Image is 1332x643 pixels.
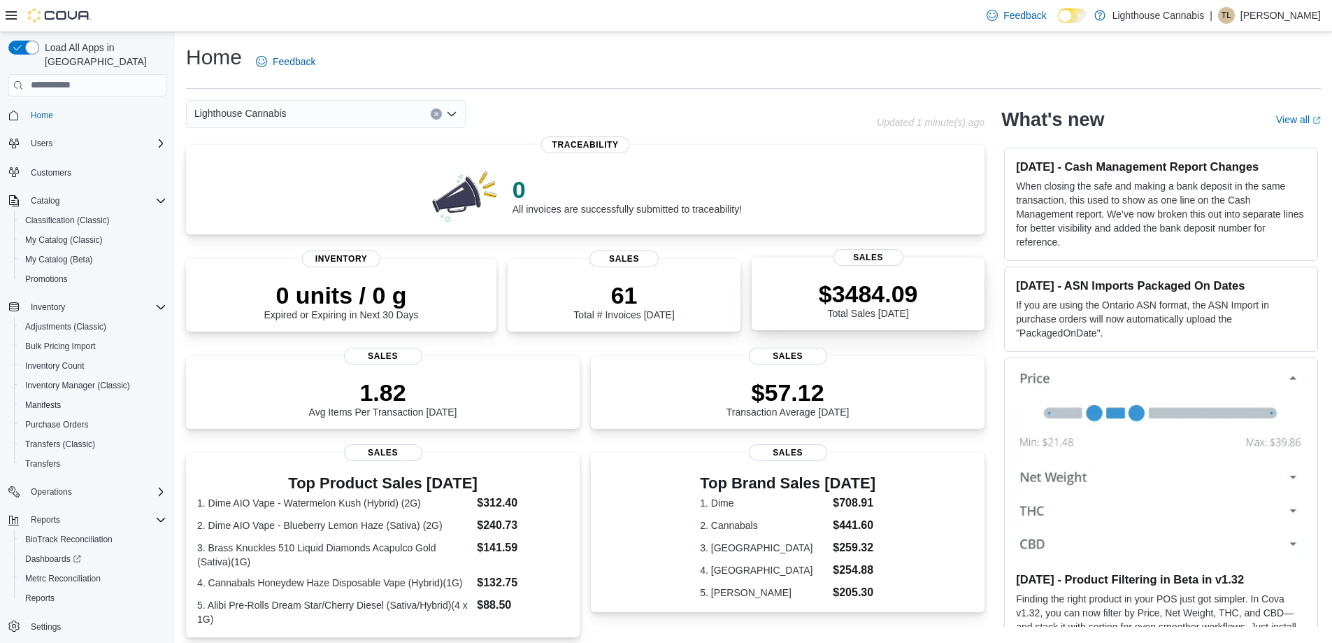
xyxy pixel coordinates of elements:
[14,356,172,376] button: Inventory Count
[14,230,172,250] button: My Catalog (Classic)
[302,250,380,267] span: Inventory
[25,107,59,124] a: Home
[197,541,471,569] dt: 3. Brass Knuckles 510 Liquid Diamonds Acapulco Gold (Sativa)(1G)
[833,495,875,511] dd: $708.91
[25,299,71,316] button: Inventory
[25,511,166,528] span: Reports
[14,211,172,230] button: Classification (Classic)
[477,597,568,614] dd: $88.50
[25,135,58,152] button: Users
[25,192,166,209] span: Catalog
[20,212,115,229] a: Classification (Classic)
[20,318,112,335] a: Adjustments (Classic)
[25,106,166,124] span: Home
[1240,7,1321,24] p: [PERSON_NAME]
[477,495,568,511] dd: $312.40
[309,379,457,407] p: 1.82
[25,274,68,285] span: Promotions
[25,163,166,181] span: Customers
[31,302,65,313] span: Inventory
[1276,114,1321,125] a: View allExternal link
[20,271,73,288] a: Promotions
[14,530,172,549] button: BioTrack Reconciliation
[20,318,166,335] span: Adjustments (Classic)
[197,576,471,590] dt: 4. Cannabals Honeydew Haze Disposable Vape (Hybrid)(1G)
[25,254,93,265] span: My Catalog (Beta)
[573,281,674,320] div: Total # Invoices [DATE]
[833,249,903,266] span: Sales
[264,281,419,320] div: Expired or Expiring in Next 30 Days
[1312,116,1321,125] svg: External link
[749,348,827,365] span: Sales
[1210,7,1212,24] p: |
[20,377,166,394] span: Inventory Manager (Classic)
[726,379,850,418] div: Transaction Average [DATE]
[1112,7,1205,24] p: Lighthouse Cannabis
[833,517,875,534] dd: $441.60
[446,108,457,120] button: Open list of options
[20,212,166,229] span: Classification (Classic)
[344,348,422,365] span: Sales
[25,135,166,152] span: Users
[3,297,172,317] button: Inventory
[25,215,110,226] span: Classification (Classic)
[20,531,166,548] span: BioTrack Reconciliation
[14,415,172,434] button: Purchase Orders
[477,574,568,591] dd: $132.75
[31,110,53,121] span: Home
[20,338,166,355] span: Bulk Pricing Import
[1016,298,1306,340] p: If you are using the Ontario ASN format, the ASN Import in purchase orders will now automatically...
[20,590,166,607] span: Reports
[1016,179,1306,249] p: When closing the safe and making a bank deposit in the same transaction, this used to show as one...
[429,167,501,223] img: 0
[1218,7,1235,24] div: Tim Li
[3,510,172,530] button: Reports
[20,397,66,414] a: Manifests
[20,455,66,472] a: Transfers
[1016,278,1306,292] h3: [DATE] - ASN Imports Packaged On Dates
[197,496,471,510] dt: 1. Dime AIO Vape - Watermelon Kush (Hybrid) (2G)
[513,176,742,215] div: All invoices are successfully submitted to traceability!
[20,551,87,567] a: Dashboards
[981,1,1052,29] a: Feedback
[513,176,742,204] p: 0
[14,269,172,289] button: Promotions
[25,593,55,604] span: Reports
[833,562,875,579] dd: $254.88
[194,105,287,122] span: Lighthouse Cannabis
[25,483,78,500] button: Operations
[273,55,315,69] span: Feedback
[20,397,166,414] span: Manifests
[700,586,827,600] dt: 5. [PERSON_NAME]
[25,164,77,181] a: Customers
[1058,23,1059,24] span: Dark Mode
[39,41,166,69] span: Load All Apps in [GEOGRAPHIC_DATA]
[3,162,172,182] button: Customers
[700,541,827,555] dt: 3. [GEOGRAPHIC_DATA]
[14,317,172,337] button: Adjustments (Classic)
[197,518,471,532] dt: 2. Dime AIO Vape - Blueberry Lemon Haze (Sativa) (2G)
[309,379,457,418] div: Avg Items Per Transaction [DATE]
[25,400,61,411] span: Manifests
[3,134,172,153] button: Users
[197,598,471,626] dt: 5. Alibi Pre-Rolls Dream Star/Cherry Diesel (Sativa/Hybrid)(4 x 1G)
[3,482,172,502] button: Operations
[14,569,172,588] button: Metrc Reconciliation
[14,337,172,356] button: Bulk Pricing Import
[25,573,101,584] span: Metrc Reconciliation
[25,511,66,528] button: Reports
[20,232,166,248] span: My Catalog (Classic)
[25,419,89,430] span: Purchase Orders
[1016,572,1306,586] h3: [DATE] - Product Filtering in Beta in v1.32
[700,518,827,532] dt: 2. Cannabals
[31,167,71,178] span: Customers
[25,299,166,316] span: Inventory
[20,358,90,374] a: Inventory Count
[25,483,166,500] span: Operations
[20,531,118,548] a: BioTrack Reconciliation
[700,475,875,492] h3: Top Brand Sales [DATE]
[20,338,101,355] a: Bulk Pricing Import
[14,434,172,454] button: Transfers (Classic)
[20,271,166,288] span: Promotions
[20,358,166,374] span: Inventory Count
